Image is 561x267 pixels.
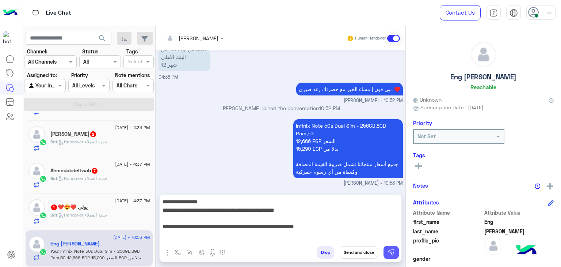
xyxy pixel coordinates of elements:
[71,71,88,79] label: Priority
[159,74,178,80] span: 04:38 PM
[340,246,378,259] button: Send and close
[413,218,483,226] span: first_name
[28,236,45,252] img: defaultAdmin.png
[126,48,138,55] label: Tags
[24,98,154,111] button: Apply Filters
[484,237,503,255] img: defaultAdmin.png
[3,31,16,45] img: 1403182699927242
[28,163,45,179] img: defaultAdmin.png
[50,212,57,218] span: Bot
[413,199,439,206] h6: Attributes
[187,249,193,255] img: Trigger scenario
[484,209,554,217] span: Attribute Value
[115,198,150,204] span: [DATE] - 4:37 PM
[50,168,98,174] h5: Ahmedabdeltwab
[413,96,442,104] span: Unknown
[317,246,334,259] button: Drop
[115,71,150,79] label: Note mentions
[196,246,208,258] button: create order
[98,34,107,43] span: search
[57,176,107,181] span: : Handover خدمة العملاء
[489,9,498,17] img: tab
[57,139,107,144] span: : Handover خدمة العملاء
[413,209,483,217] span: Attribute Name
[510,9,518,17] img: tab
[27,48,47,55] label: Channel:
[413,237,483,253] span: profile_pic
[28,126,45,143] img: defaultAdmin.png
[484,255,554,263] span: null
[115,124,150,131] span: [DATE] - 4:34 PM
[471,42,496,67] img: defaultAdmin.png
[413,255,483,263] span: gender
[50,248,58,254] span: You
[344,97,403,104] span: [PERSON_NAME] - 10:52 PM
[470,84,496,90] h6: Reachable
[486,5,501,20] a: tab
[450,73,516,81] h5: Eng [PERSON_NAME]
[46,8,71,18] p: Live Chat
[50,241,100,247] h5: Eng Mahdy Alaghory
[355,35,386,41] small: Human Handover
[93,32,111,48] button: search
[184,246,196,258] button: Trigger scenario
[545,8,554,18] img: profile
[126,57,143,67] div: Select
[296,83,403,95] p: 17/8/2025, 10:52 PM
[159,43,210,71] p: 17/8/2025, 4:38 PM
[220,250,225,256] img: make a call
[319,105,340,111] span: 10:52 PM
[420,104,484,111] span: Subscription Date : [DATE]
[39,248,47,256] img: WhatsApp
[484,218,554,226] span: Eng
[514,238,539,263] img: hulul-logo.png
[50,176,57,181] span: Bot
[51,204,57,210] span: 1
[50,139,57,144] span: Bot
[50,204,88,210] h5: يولى ❤️😍❤️
[92,168,98,174] span: 7
[344,180,403,187] span: [PERSON_NAME] - 10:53 PM
[39,175,47,183] img: WhatsApp
[413,182,428,189] h6: Notes
[27,71,57,79] label: Assigned to:
[440,5,481,20] a: Contact Us
[31,8,40,17] img: tab
[159,104,403,112] p: [PERSON_NAME] joined the conversation
[413,152,554,158] h6: Tags
[3,5,18,20] img: Logo
[50,131,97,137] h5: Michel
[82,48,98,55] label: Status
[39,212,47,219] img: WhatsApp
[57,212,107,218] span: : Handover خدمة العملاء
[547,183,553,189] img: add
[172,246,184,258] button: select flow
[163,248,172,257] img: send attachment
[113,234,150,241] span: [DATE] - 10:53 PM
[388,249,395,256] img: send message
[28,199,45,216] img: defaultAdmin.png
[484,227,554,235] span: Mahdy Alaghory
[90,131,96,137] span: 2
[413,120,432,126] h6: Priority
[115,161,150,168] span: [DATE] - 4:37 PM
[535,183,541,189] img: notes
[199,249,205,255] img: create order
[208,248,217,257] img: send voice note
[293,119,403,178] p: 17/8/2025, 10:53 PM
[39,139,47,146] img: WhatsApp
[413,227,483,235] span: last_name
[175,249,181,255] img: select flow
